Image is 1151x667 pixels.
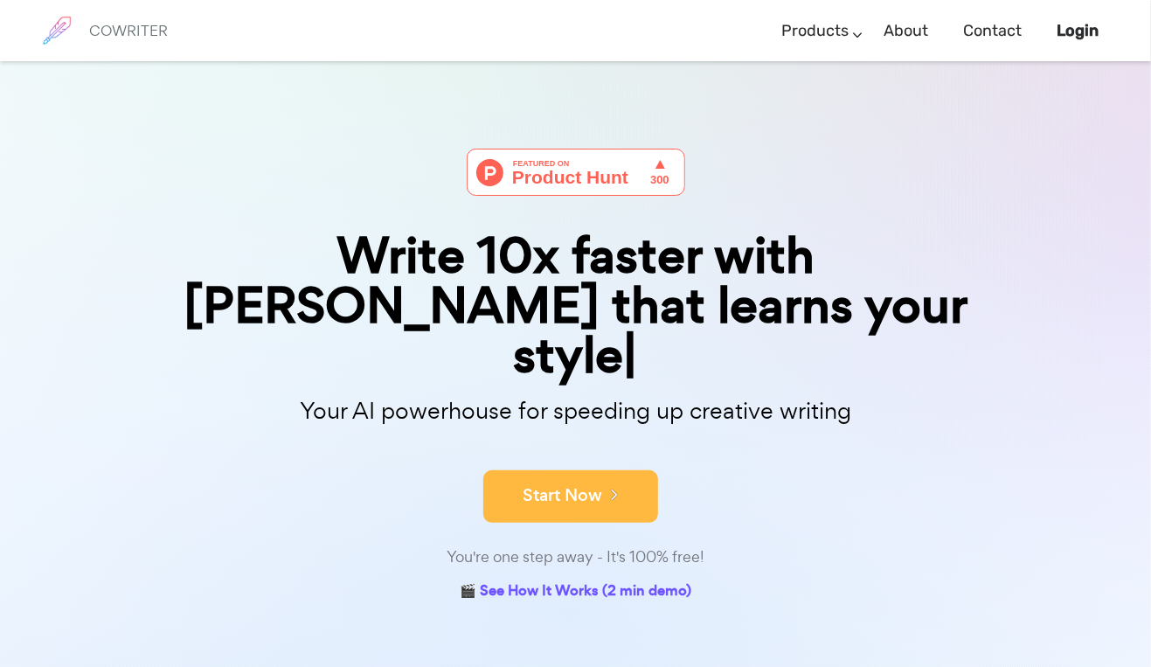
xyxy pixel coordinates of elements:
b: Login [1057,21,1099,40]
h6: COWRITER [89,23,168,38]
img: Cowriter - Your AI buddy for speeding up creative writing | Product Hunt [467,149,685,196]
div: You're one step away - It's 100% free! [139,545,1013,570]
p: Your AI powerhouse for speeding up creative writing [139,393,1013,430]
a: Products [781,5,849,57]
a: 🎬 See How It Works (2 min demo) [460,579,691,606]
div: Write 10x faster with [PERSON_NAME] that learns your style [139,231,1013,381]
img: brand logo [35,9,79,52]
a: Login [1057,5,1099,57]
a: About [884,5,928,57]
a: Contact [963,5,1022,57]
button: Start Now [483,470,658,523]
